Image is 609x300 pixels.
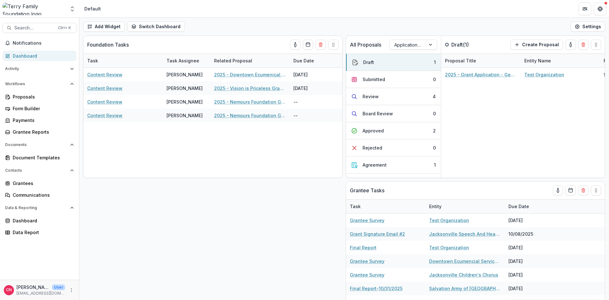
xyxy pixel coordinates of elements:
[346,105,441,122] button: Board Review0
[328,40,338,50] button: Drag
[451,41,499,48] p: Draft ( 1 )
[505,214,552,227] div: [DATE]
[167,71,203,78] div: [PERSON_NAME]
[510,40,563,50] button: Create Proposal
[505,282,552,295] div: [DATE]
[591,185,601,195] button: Drag
[350,244,377,251] a: Final Report
[3,64,76,74] button: Open Activity
[83,57,102,64] div: Task
[346,122,441,139] button: Approved2
[3,127,76,137] a: Grantee Reports
[441,54,521,67] div: Proposal Title
[433,110,436,117] div: 0
[571,22,605,32] button: Settings
[350,187,384,194] p: Grantee Tasks
[13,180,71,187] div: Grantees
[163,54,210,67] div: Task Assignee
[429,271,498,278] a: Jacksonville Children's Chorus
[16,284,49,290] p: [PERSON_NAME]
[5,67,68,71] span: Activity
[429,217,469,224] a: Test Organization
[3,3,65,15] img: Terry Family Foundation logo
[13,217,71,224] div: Dashboard
[3,178,76,188] a: Grantees
[214,85,286,92] a: 2025 - Vision is Priceless Grant Application - Program or Project
[210,54,290,67] div: Related Proposal
[363,76,385,83] div: Submitted
[13,154,71,161] div: Document Templates
[433,144,436,151] div: 0
[290,54,337,67] div: Due Date
[5,206,68,210] span: Data & Reporting
[350,258,384,265] a: Grantee Survey
[3,23,76,33] button: Search...
[290,109,337,122] div: --
[3,51,76,61] a: Dashboard
[52,284,65,290] p: User
[505,241,552,254] div: [DATE]
[16,290,65,296] p: [EMAIL_ADDRESS][DOMAIN_NAME]
[68,3,77,15] button: Open entity switcher
[303,40,313,50] button: Calendar
[83,54,163,67] div: Task
[363,144,382,151] div: Rejected
[521,54,600,67] div: Entity Name
[13,229,71,236] div: Data Report
[346,200,425,213] div: Task
[127,22,185,32] button: Switch Dashboard
[433,93,436,100] div: 4
[6,288,12,292] div: Carol Nieves
[13,93,71,100] div: Proposals
[578,40,588,50] button: Delete card
[57,24,72,31] div: Ctrl + K
[363,110,393,117] div: Board Review
[594,3,606,15] button: Get Help
[3,103,76,114] a: Form Builder
[445,71,517,78] a: 2025 - Grant Application - General Operating Support
[87,41,129,48] p: Foundation Tasks
[214,99,286,105] a: 2025 - Nemours Foundation Grant Application Form - Program or Project
[14,25,54,31] span: Search...
[433,127,436,134] div: 2
[429,244,469,251] a: Test Organization
[214,112,286,119] a: 2025 - Nemours Foundation Grant Application - Landscape Analysis of [MEDICAL_DATA] Care in [GEOGR...
[167,99,203,105] div: [PERSON_NAME]
[87,85,122,92] a: Content Review
[505,200,552,213] div: Due Date
[3,79,76,89] button: Open Workflows
[167,112,203,119] div: [PERSON_NAME]
[290,95,337,109] div: --
[524,71,564,78] a: Test Organization
[3,140,76,150] button: Open Documents
[434,162,436,168] div: 1
[433,76,436,83] div: 0
[3,115,76,125] a: Payments
[167,85,203,92] div: [PERSON_NAME]
[553,185,563,195] button: toggle-assigned-to-me
[13,105,71,112] div: Form Builder
[363,93,379,100] div: Review
[13,117,71,124] div: Payments
[290,81,337,95] div: [DATE]
[3,38,76,48] button: Notifications
[363,162,387,168] div: Agreement
[350,271,384,278] a: Grantee Survey
[350,231,405,237] a: Grant Signature Email #2
[346,88,441,105] button: Review4
[5,82,68,86] span: Workflows
[13,53,71,59] div: Dashboard
[3,203,76,213] button: Open Data & Reporting
[579,3,591,15] button: Partners
[83,22,125,32] button: Add Widget
[350,41,381,48] p: All Proposals
[210,57,256,64] div: Related Proposal
[425,200,505,213] div: Entity
[350,217,384,224] a: Grantee Survey
[87,99,122,105] a: Content Review
[3,215,76,226] a: Dashboard
[505,254,552,268] div: [DATE]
